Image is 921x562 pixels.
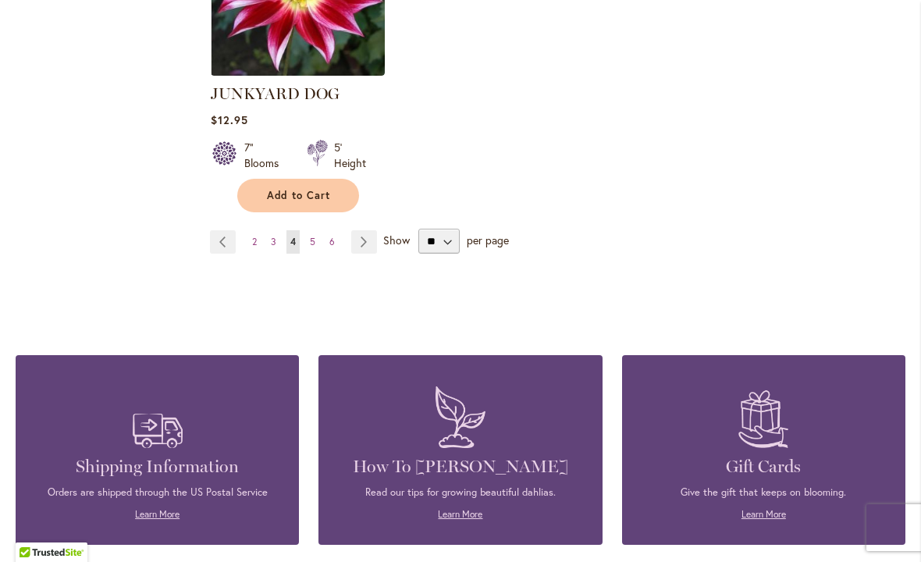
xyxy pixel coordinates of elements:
span: 2 [252,236,257,247]
a: Learn More [741,508,786,520]
h4: Gift Cards [645,456,882,478]
span: per page [467,233,509,247]
h4: Shipping Information [39,456,276,478]
span: Show [383,233,410,247]
h4: How To [PERSON_NAME] [342,456,578,478]
button: Add to Cart [237,179,359,212]
span: 6 [329,236,335,247]
span: Add to Cart [267,189,331,202]
a: JUNKYARD DOG [211,84,340,103]
p: Give the gift that keeps on blooming. [645,486,882,500]
p: Orders are shipped through the US Postal Service [39,486,276,500]
div: 7" Blooms [244,140,288,171]
a: Learn More [438,508,482,520]
span: 5 [310,236,315,247]
a: Learn More [135,508,180,520]
a: 6 [325,230,339,254]
span: 4 [290,236,296,247]
span: $12.95 [211,112,248,127]
p: Read our tips for growing beautiful dahlias. [342,486,578,500]
a: 2 [248,230,261,254]
a: 5 [306,230,319,254]
span: 3 [271,236,276,247]
a: JUNKYARD DOG [211,64,385,79]
div: 5' Height [334,140,366,171]
a: 3 [267,230,280,254]
iframe: Launch Accessibility Center [12,507,55,550]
